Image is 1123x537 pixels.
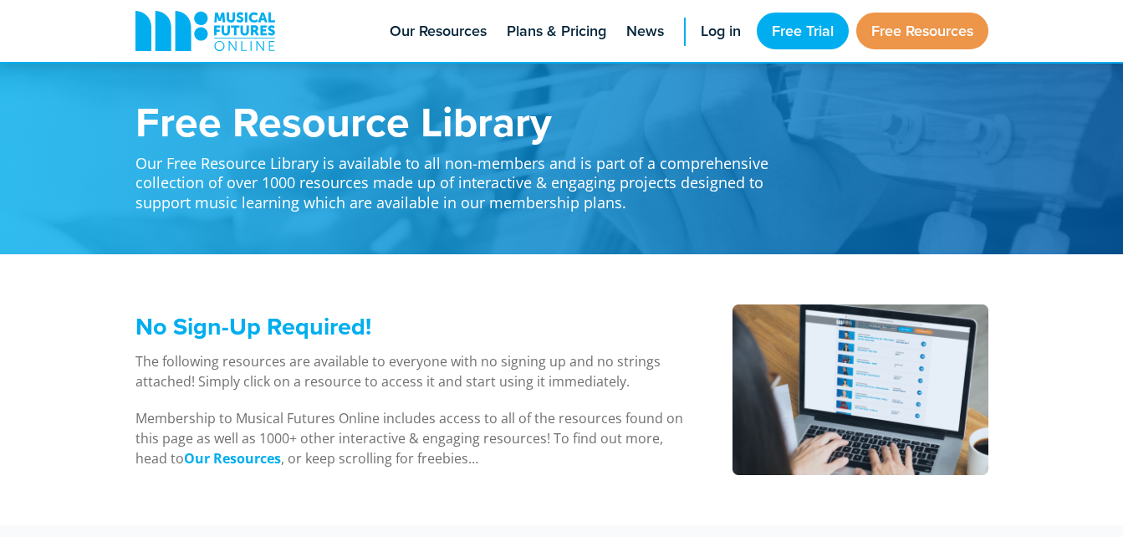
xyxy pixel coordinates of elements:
span: Plans & Pricing [507,20,606,43]
span: Our Resources [390,20,487,43]
a: Free Trial [757,13,849,49]
p: Our Free Resource Library is available to all non-members and is part of a comprehensive collecti... [135,142,788,212]
p: Membership to Musical Futures Online includes access to all of the resources found on this page a... [135,408,690,468]
a: Free Resources [856,13,988,49]
p: The following resources are available to everyone with no signing up and no strings attached! Sim... [135,351,690,391]
span: Log in [701,20,741,43]
span: News [626,20,664,43]
span: No Sign-Up Required! [135,309,371,344]
strong: Our Resources [184,449,281,468]
h1: Free Resource Library [135,100,788,142]
a: Our Resources [184,449,281,468]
